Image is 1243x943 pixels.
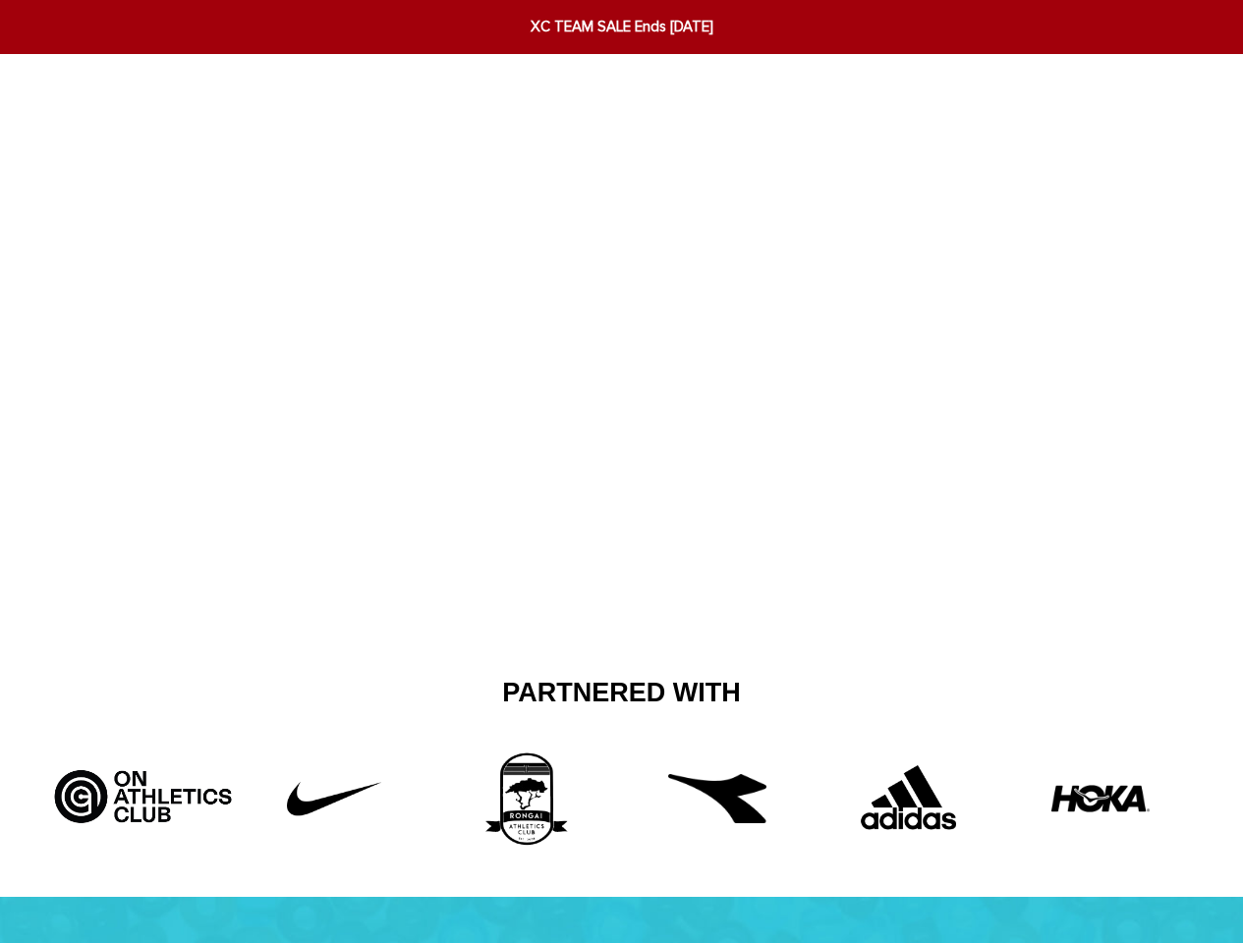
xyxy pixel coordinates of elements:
[668,749,766,848] img: free-diadora-logo-icon-download-in-svg-png-gif-file-formats--brand-fashion-pack-logos-icons-28542...
[1051,749,1150,848] img: HOKA-logo.webp
[62,677,1182,710] h2: Partnered With
[385,16,859,38] span: XC TEAM SALE Ends [DATE]
[835,749,983,848] img: Adidas.png
[452,749,599,848] img: 3rd_partner.png
[47,749,239,828] img: Artboard_5_bcd5fb9d-526a-4748-82a7-e4a7ed1c43f8.jpg
[260,749,408,848] img: Untitled-1_42f22808-10d6-43b8-a0fd-fffce8cf9462.png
